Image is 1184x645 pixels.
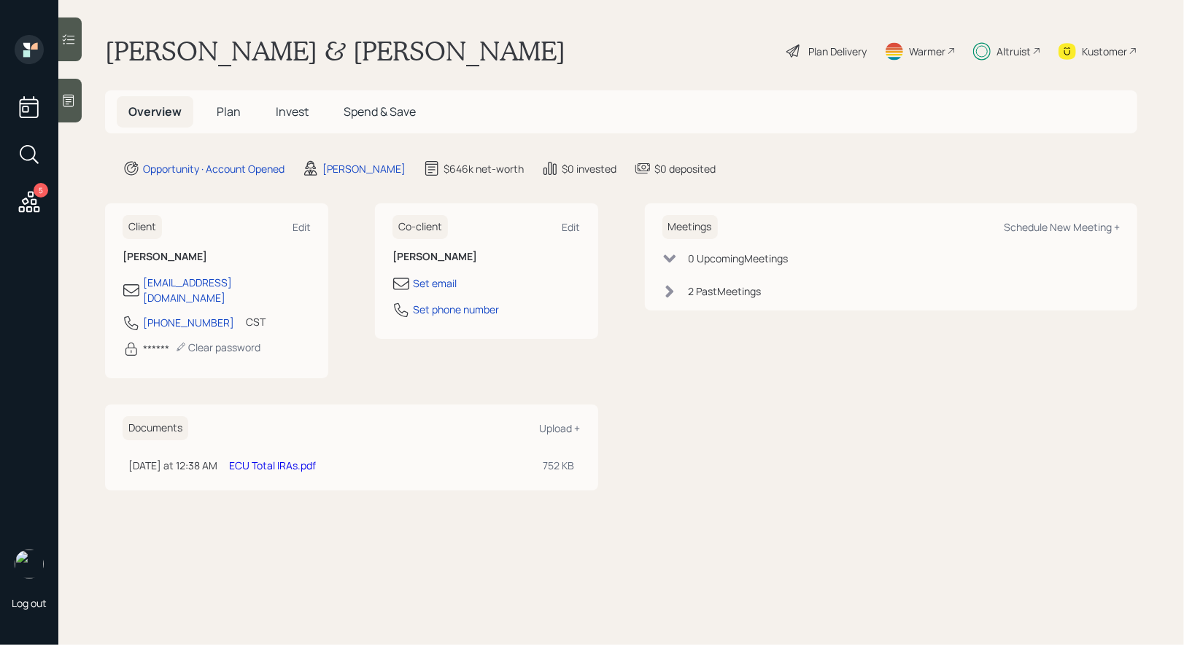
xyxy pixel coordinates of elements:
[246,314,266,329] div: CST
[562,161,616,176] div: $0 invested
[689,251,789,266] div: 0 Upcoming Meeting s
[392,251,581,263] h6: [PERSON_NAME]
[562,220,581,234] div: Edit
[689,284,762,299] div: 2 Past Meeting s
[540,421,581,435] div: Upload +
[662,215,718,239] h6: Meetings
[392,215,448,239] h6: Co-client
[444,161,524,176] div: $646k net-worth
[276,103,309,120] span: Invest
[123,416,188,440] h6: Documents
[654,161,716,176] div: $0 deposited
[909,44,945,59] div: Warmer
[143,275,311,305] div: [EMAIL_ADDRESS][DOMAIN_NAME]
[808,44,867,59] div: Plan Delivery
[1082,44,1127,59] div: Kustomer
[128,103,182,120] span: Overview
[413,275,457,291] div: Set email
[105,35,565,67] h1: [PERSON_NAME] & [PERSON_NAME]
[12,596,47,610] div: Log out
[175,340,260,354] div: Clear password
[1004,220,1120,234] div: Schedule New Meeting +
[143,315,234,330] div: [PHONE_NUMBER]
[293,220,311,234] div: Edit
[229,458,316,472] a: ECU Total IRAs.pdf
[344,103,416,120] span: Spend & Save
[997,44,1031,59] div: Altruist
[143,161,285,176] div: Opportunity · Account Opened
[128,458,217,473] div: [DATE] at 12:38 AM
[217,103,241,120] span: Plan
[123,215,162,239] h6: Client
[34,183,48,198] div: 5
[322,161,406,176] div: [PERSON_NAME]
[15,550,44,579] img: treva-nostdahl-headshot.png
[123,251,311,263] h6: [PERSON_NAME]
[413,302,499,317] div: Set phone number
[543,458,575,473] div: 752 KB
